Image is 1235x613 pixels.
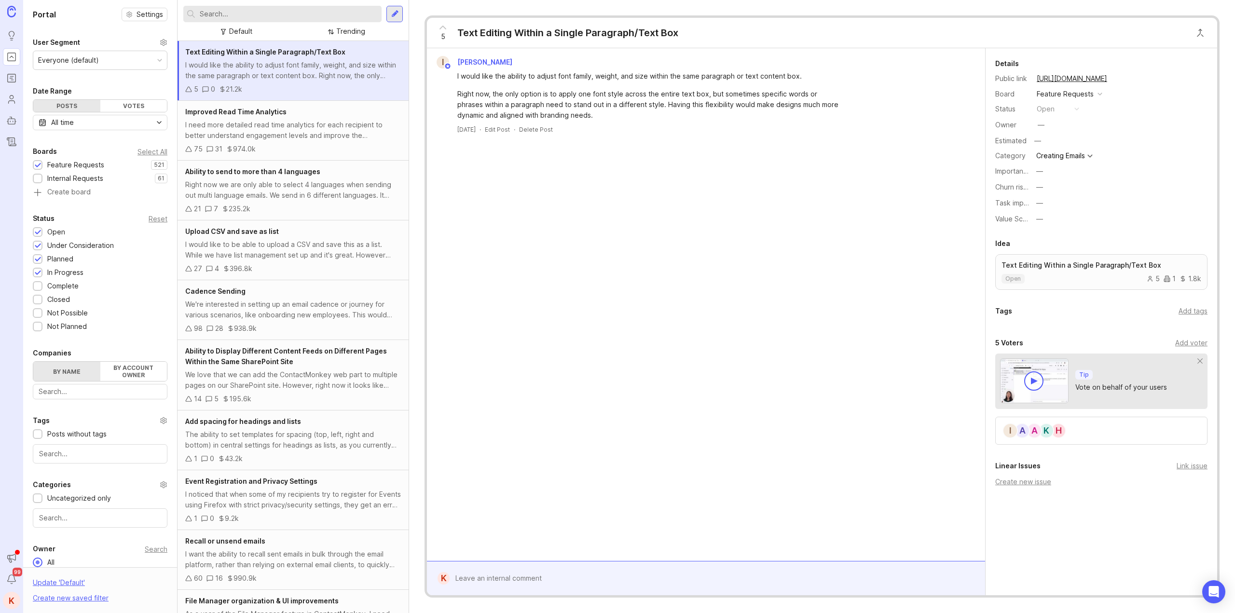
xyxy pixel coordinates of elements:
div: Right now, the only option is to apply one font style across the entire text box, but sometimes s... [457,89,843,121]
a: Changelog [3,133,20,150]
span: Ability to send to more than 4 languages [185,167,320,176]
label: Value Scale [995,215,1032,223]
div: Complete [47,281,79,291]
div: 5 [214,394,219,404]
div: Planned [47,254,73,264]
div: Category [995,150,1029,161]
div: Votes [100,100,167,112]
div: Tags [33,415,50,426]
div: Board [995,89,1029,99]
a: Improved Read Time AnalyticsI need more detailed read time analytics for each recipient to better... [178,101,409,161]
span: Ability to Display Different Content Feeds on Different Pages Within the Same SharePoint Site [185,347,387,366]
div: Under Consideration [47,240,114,251]
p: open [1005,275,1021,283]
a: Text Editing Within a Single Paragraph/Text BoxI would like the ability to adjust font family, we... [178,41,409,101]
div: Status [995,104,1029,114]
div: — [1036,182,1043,192]
h1: Portal [33,9,56,20]
div: 98 [194,323,203,334]
div: 1 [1164,275,1176,282]
p: Tip [1079,371,1089,379]
div: A [1027,423,1042,438]
div: 21 [194,204,201,214]
div: 974.0k [233,144,256,154]
div: 235.2k [229,204,250,214]
div: I would like to be able to upload a CSV and save this as a list. While we have list management se... [185,239,401,260]
div: 14 [194,394,202,404]
div: 0 [211,84,215,95]
div: Public link [995,73,1029,84]
input: Search... [39,449,161,459]
div: In Progress [47,267,83,278]
div: Vote on behalf of your users [1075,382,1167,393]
button: Announcements [3,549,20,567]
a: Users [3,91,20,108]
div: 1 [194,513,197,524]
input: Search... [39,386,162,397]
div: Not Possible [47,308,88,318]
div: 0 [210,453,214,464]
span: Upload CSV and save as list [185,227,279,235]
input: Search... [39,513,161,523]
div: I want the ability to recall sent emails in bulk through the email platform, rather than relying ... [185,549,401,570]
div: — [1036,198,1043,208]
div: 27 [194,263,202,274]
div: Date Range [33,85,72,97]
a: Autopilot [3,112,20,129]
div: Posts without tags [47,429,107,439]
div: K [3,592,20,609]
a: Portal [3,48,20,66]
span: Text Editing Within a Single Paragraph/Text Box [185,48,345,56]
div: K [438,572,450,585]
div: 31 [215,144,222,154]
div: Idea [995,238,1010,249]
div: Internal Requests [47,173,103,184]
div: A [1015,423,1030,438]
div: 9.2k [225,513,239,524]
div: — [1036,214,1043,224]
p: Text Editing Within a Single Paragraph/Text Box [1002,260,1201,270]
div: Estimated [995,137,1027,144]
a: Roadmaps [3,69,20,87]
div: 21.2k [226,84,242,95]
div: The ability to set templates for spacing (top, left, right and bottom) in central settings for he... [185,429,401,450]
img: video-thumbnail-vote-d41b83416815613422e2ca741bf692cc.jpg [1000,358,1069,403]
a: [URL][DOMAIN_NAME] [1034,72,1110,85]
span: 99 [13,568,22,576]
div: open [1037,104,1055,114]
div: H [1051,423,1066,438]
div: 16 [215,573,223,584]
div: Right now we are only able to select 4 languages when sending out multi language emails. We send ... [185,179,401,201]
a: Upload CSV and save as listI would like to be able to upload a CSV and save this as a list. While... [178,220,409,280]
div: Edit Post [485,125,510,134]
div: 28 [215,323,223,334]
img: Canny Home [7,6,16,17]
div: 938.9k [234,323,257,334]
div: 0 [210,513,214,524]
div: Feature Requests [1037,89,1094,99]
button: Notifications [3,571,20,588]
label: By name [33,362,100,381]
div: · [480,125,481,134]
div: We're interested in setting up an email cadence or journey for various scenarios, like onboarding... [185,299,401,320]
div: Boards [33,146,57,157]
div: Open [47,227,65,237]
div: Delete Post [519,125,553,134]
div: Closed [47,294,70,305]
div: 5 [194,84,198,95]
a: Text Editing Within a Single Paragraph/Text Boxopen511.8k [995,254,1208,290]
div: Open Intercom Messenger [1202,580,1225,603]
div: Owner [995,120,1029,130]
label: By account owner [100,362,167,381]
div: 60 [194,573,203,584]
div: All [42,557,59,568]
span: Add spacing for headings and lists [185,417,301,425]
button: Settings [122,8,167,21]
div: Uncategorized only [47,493,111,504]
div: Categories [33,479,71,490]
div: 1.8k [1180,275,1201,282]
div: Add voter [1175,338,1208,348]
svg: toggle icon [151,119,167,126]
a: Event Registration and Privacy SettingsI noticed that when some of my recipients try to register ... [178,470,409,530]
p: 521 [154,161,165,169]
